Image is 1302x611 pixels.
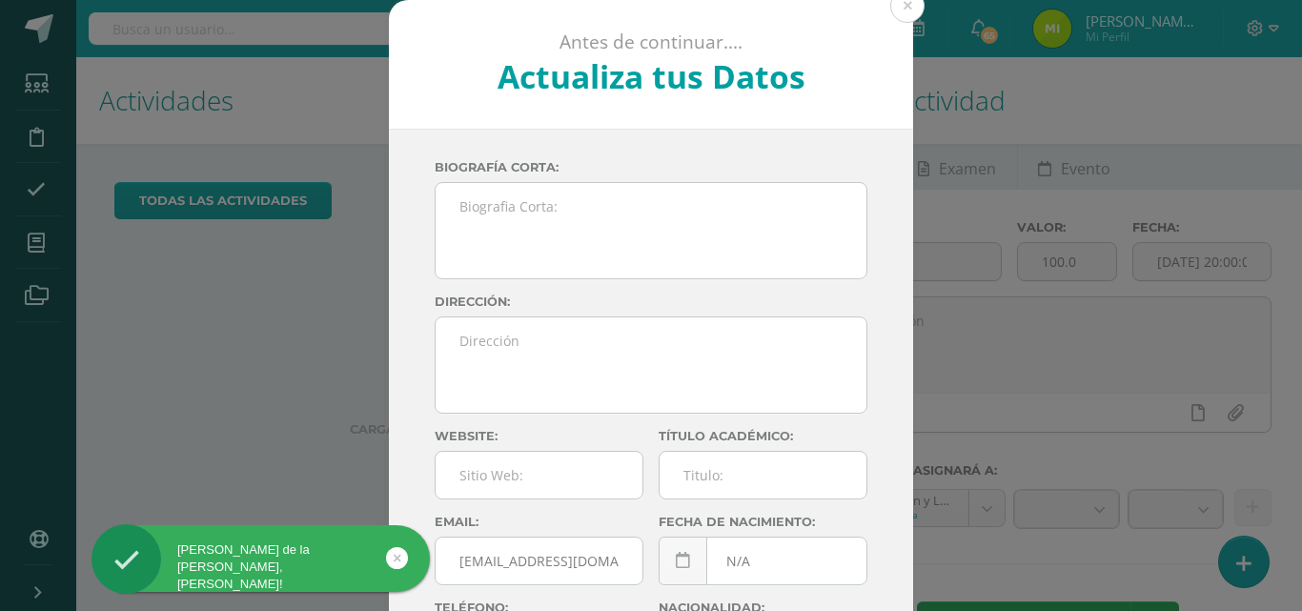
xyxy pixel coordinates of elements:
[435,429,643,443] label: Website:
[659,515,867,529] label: Fecha de nacimiento:
[435,515,643,529] label: Email:
[440,54,863,98] h2: Actualiza tus Datos
[435,295,867,309] label: Dirección:
[660,538,866,584] input: Fecha de Nacimiento:
[659,429,867,443] label: Título académico:
[435,160,867,174] label: Biografía corta:
[436,452,642,499] input: Sitio Web:
[436,538,642,584] input: Correo Electronico:
[660,452,866,499] input: Titulo:
[92,541,430,594] div: [PERSON_NAME] de la [PERSON_NAME], [PERSON_NAME]!
[440,31,863,54] p: Antes de continuar....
